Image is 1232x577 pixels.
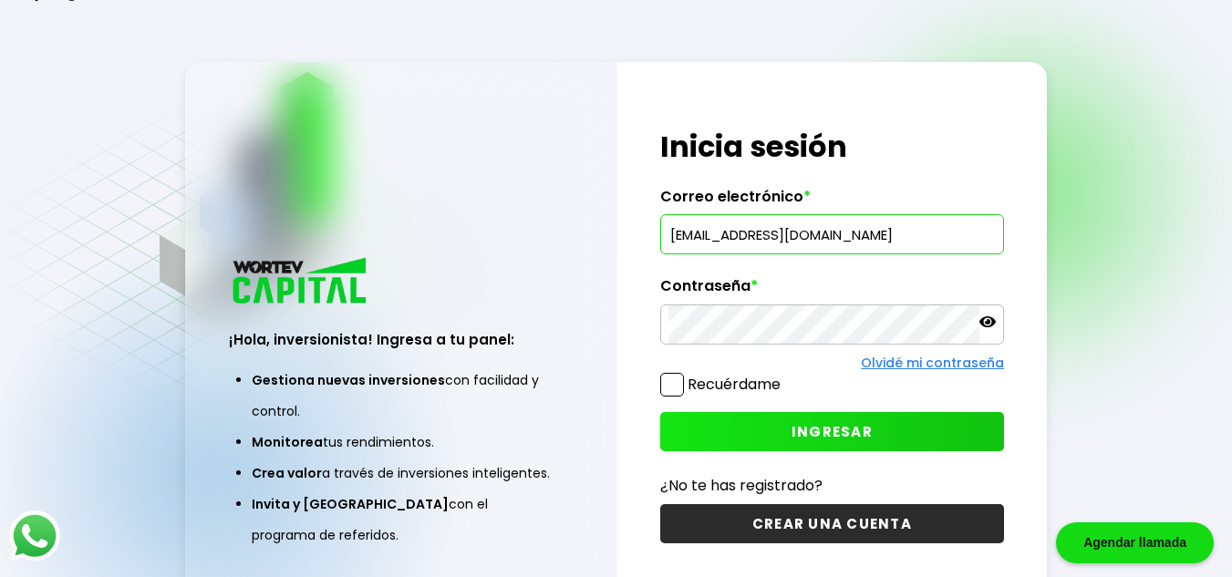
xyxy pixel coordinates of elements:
h3: ¡Hola, inversionista! Ingresa a tu panel: [229,329,574,350]
button: INGRESAR [660,412,1005,451]
label: Recuérdame [688,374,781,395]
span: Gestiona nuevas inversiones [252,371,445,389]
label: Contraseña [660,277,1005,304]
span: Monitorea [252,433,323,451]
img: logo_wortev_capital [229,255,373,309]
button: CREAR UNA CUENTA [660,504,1005,543]
input: hola@wortev.capital [668,215,997,253]
span: INGRESAR [792,422,873,441]
span: Invita y [GEOGRAPHIC_DATA] [252,495,449,513]
img: logos_whatsapp-icon.242b2217.svg [9,510,60,562]
p: ¿No te has registrado? [660,474,1005,497]
li: con facilidad y control. [252,365,551,427]
a: Olvidé mi contraseña [861,354,1004,372]
li: a través de inversiones inteligentes. [252,458,551,489]
li: tus rendimientos. [252,427,551,458]
div: Agendar llamada [1056,522,1214,563]
h1: Inicia sesión [660,125,1005,169]
a: ¿No te has registrado?CREAR UNA CUENTA [660,474,1005,543]
li: con el programa de referidos. [252,489,551,551]
label: Correo electrónico [660,188,1005,215]
span: Crea valor [252,464,322,482]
